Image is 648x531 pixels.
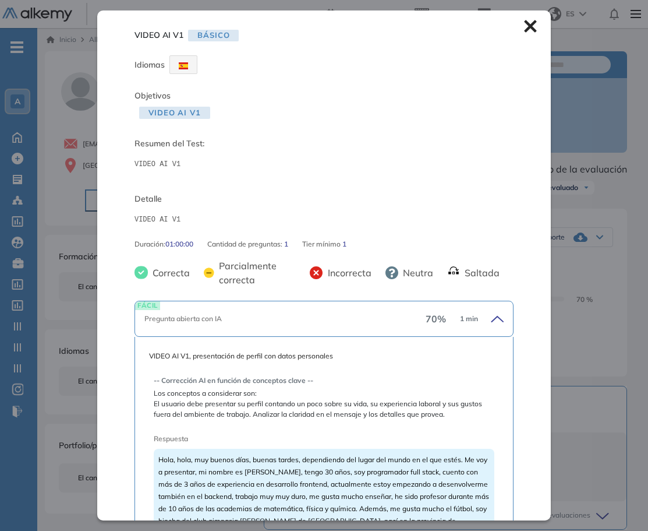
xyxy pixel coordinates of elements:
span: Básico [188,30,239,42]
span: Cantidad de preguntas: [207,239,284,249]
span: Parcialmente correcta [214,259,296,287]
span: Duración : [134,239,165,249]
pre: VIDEO AI V1 [134,214,514,225]
span: VIDEO AI V1, presentación de perfil con datos personales [149,351,499,361]
span: FÁCIL [135,301,160,310]
span: Respuesta [154,434,461,444]
span: Saltada [460,266,500,280]
span: 70 % [426,312,446,326]
span: Incorrecta [323,266,371,280]
span: -- Corrección AI en función de conceptos clave -- [154,375,494,386]
span: Tier mínimo [302,239,342,249]
span: El usuario debe presentar su perfil contando un poco sobre su vida, su experiencia laboral y sus ... [154,399,494,420]
span: Idiomas [134,59,165,70]
div: Pregunta abierta con IA [144,314,426,324]
span: Neutra [398,266,433,280]
span: Detalle [134,193,514,205]
span: Correcta [148,266,190,280]
span: 1 min [460,314,478,324]
span: Los conceptos a considerar son: [154,388,494,399]
span: 1 [284,239,288,249]
span: VIDEO AI V1 [134,29,183,41]
span: Objetivos [134,90,171,101]
pre: VIDEO AI V1 [134,159,514,170]
span: Resumen del Test: [134,138,514,150]
span: 1 [342,239,346,249]
span: VIDEO AI V1 [139,107,210,119]
img: ESP [179,62,188,69]
span: 01:00:00 [165,239,193,249]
